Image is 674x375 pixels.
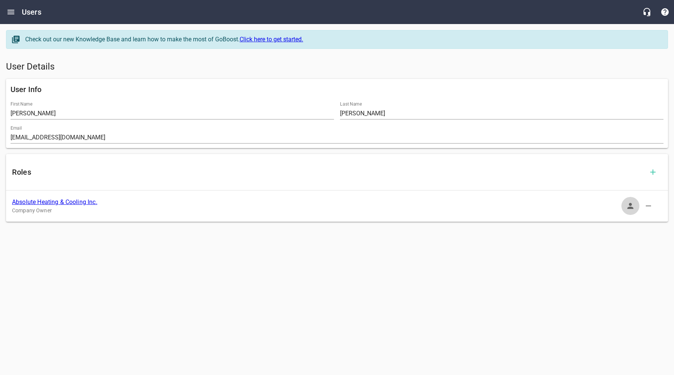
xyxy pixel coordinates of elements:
button: Support Portal [656,3,674,21]
label: First Name [11,102,32,106]
label: Email [11,126,22,130]
a: Click here to get started. [240,36,303,43]
a: Absolute Heating & Cooling Inc. [12,198,97,206]
label: Last Name [340,102,362,106]
button: Add Role [644,163,662,181]
div: Check out our new Knowledge Base and learn how to make the most of GoBoost. [25,35,660,44]
p: Company Owner [12,207,650,215]
button: Open drawer [2,3,20,21]
h6: User Info [11,83,663,95]
h5: User Details [6,61,668,73]
button: Live Chat [638,3,656,21]
h6: Roles [12,166,644,178]
h6: Users [22,6,41,18]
